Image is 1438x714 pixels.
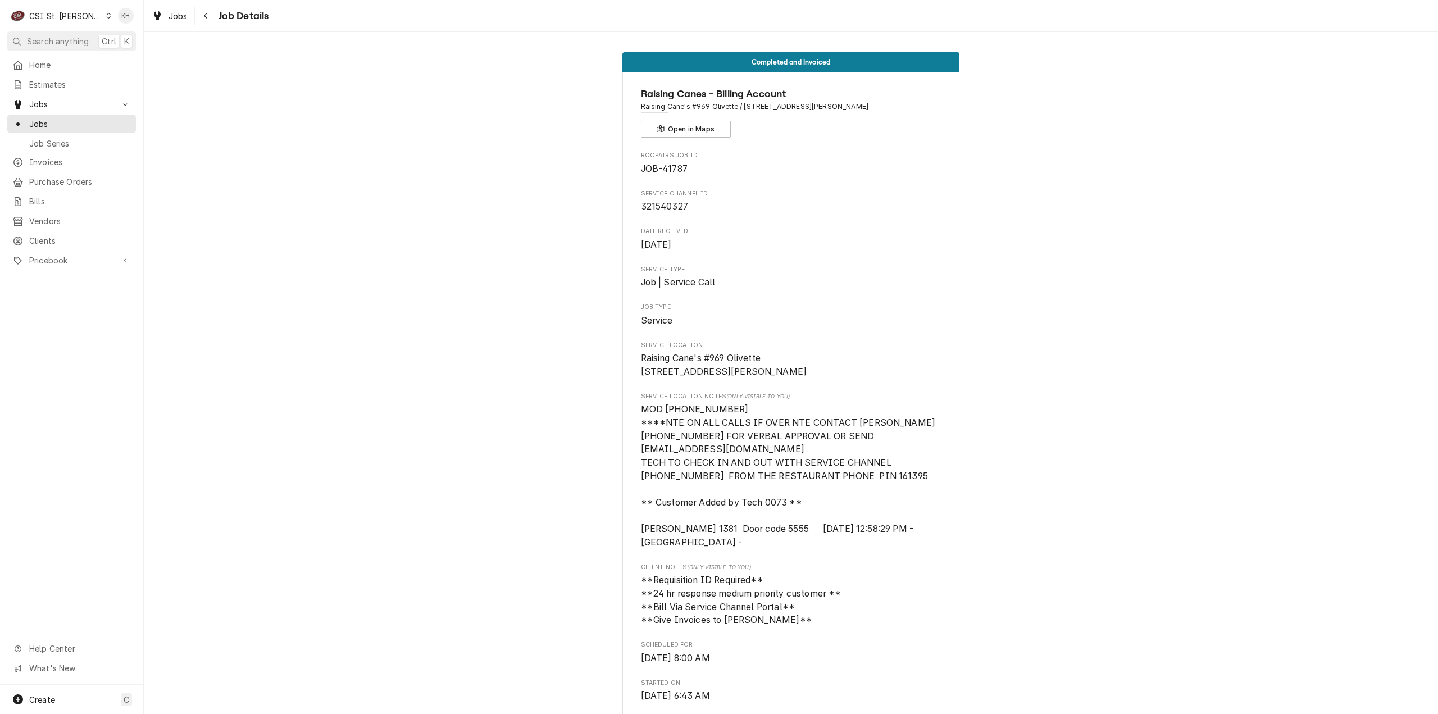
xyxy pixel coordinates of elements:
a: Clients [7,231,136,250]
span: Client Notes [641,563,941,572]
span: Scheduled For [641,640,941,649]
div: CSI St. Louis's Avatar [10,8,26,24]
button: Search anythingCtrlK [7,31,136,51]
a: Vendors [7,212,136,230]
a: Bills [7,192,136,211]
div: Started On [641,679,941,703]
span: Service Channel ID [641,200,941,213]
span: Home [29,59,131,71]
span: Started On [641,679,941,688]
div: Kelsey Hetlage's Avatar [118,8,134,24]
span: [object Object] [641,403,941,549]
span: [DATE] 6:43 AM [641,690,710,701]
a: Estimates [7,75,136,94]
span: Raising Cane's #969 Olivette [STREET_ADDRESS][PERSON_NAME] [641,353,807,377]
span: Bills [29,195,131,207]
div: Status [622,52,959,72]
div: Service Location [641,341,941,379]
span: Service [641,315,673,326]
span: Date Received [641,238,941,252]
span: What's New [29,662,130,674]
span: Search anything [27,35,89,47]
span: Purchase Orders [29,176,131,188]
span: Service Channel ID [641,189,941,198]
a: Purchase Orders [7,172,136,191]
span: Jobs [29,98,114,110]
span: Service Location [641,352,941,378]
span: [DATE] [641,239,672,250]
div: Roopairs Job ID [641,151,941,175]
span: Roopairs Job ID [641,162,941,176]
a: Go to Jobs [7,95,136,113]
div: [object Object] [641,563,941,627]
span: Service Type [641,276,941,289]
div: Job Type [641,303,941,327]
span: JOB-41787 [641,163,688,174]
span: Service Type [641,265,941,274]
div: Service Channel ID [641,189,941,213]
a: Home [7,56,136,74]
div: C [10,8,26,24]
span: Job Type [641,314,941,328]
div: Scheduled For [641,640,941,665]
span: Date Received [641,227,941,236]
a: Jobs [147,7,192,25]
span: Create [29,695,55,704]
span: MOD [PHONE_NUMBER] ****NTE ON ALL CALLS IF OVER NTE CONTACT [PERSON_NAME] [PHONE_NUMBER] FOR VERB... [641,404,938,547]
a: Jobs [7,115,136,133]
div: Service Type [641,265,941,289]
a: Go to What's New [7,659,136,677]
a: Job Series [7,134,136,153]
span: (Only Visible to You) [726,393,790,399]
a: Go to Pricebook [7,251,136,270]
span: Name [641,87,941,102]
div: [object Object] [641,392,941,549]
span: Pricebook [29,254,114,266]
span: K [124,35,129,47]
button: Open in Maps [641,121,731,138]
span: Service Location [641,341,941,350]
span: Estimates [29,79,131,90]
span: Jobs [29,118,131,130]
span: Started On [641,689,941,703]
span: Job Details [215,8,269,24]
div: Client Information [641,87,941,138]
span: Job | Service Call [641,277,716,288]
span: Scheduled For [641,652,941,665]
span: Help Center [29,643,130,654]
span: Service Location Notes [641,392,941,401]
span: Job Type [641,303,941,312]
span: Ctrl [102,35,116,47]
span: Clients [29,235,131,247]
span: (Only Visible to You) [687,564,750,570]
span: [DATE] 8:00 AM [641,653,710,663]
div: KH [118,8,134,24]
a: Invoices [7,153,136,171]
span: Vendors [29,215,131,227]
span: 321540327 [641,201,688,212]
a: Go to Help Center [7,639,136,658]
span: C [124,694,129,706]
div: CSI St. [PERSON_NAME] [29,10,102,22]
span: Address [641,102,941,112]
span: Completed and Invoiced [752,58,831,66]
span: Job Series [29,138,131,149]
span: Invoices [29,156,131,168]
span: Roopairs Job ID [641,151,941,160]
span: [object Object] [641,574,941,627]
span: **Requisition ID Required** **24 hr response medium priority customer ** **Bill Via Service Chann... [641,575,841,625]
span: Jobs [169,10,188,22]
div: Date Received [641,227,941,251]
button: Navigate back [197,7,215,25]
